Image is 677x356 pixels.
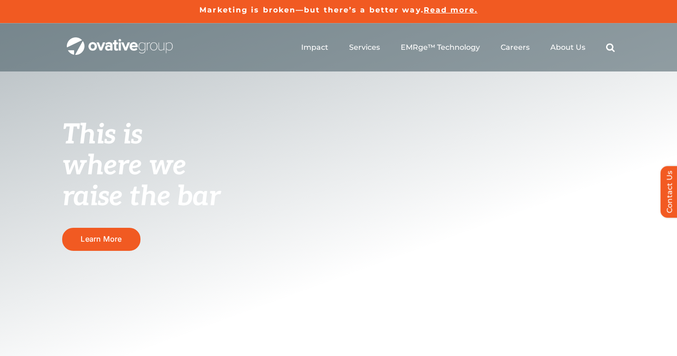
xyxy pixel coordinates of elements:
a: Read more. [424,6,478,14]
a: Careers [501,43,530,52]
a: Impact [301,43,328,52]
a: Learn More [62,228,140,250]
span: where we raise the bar [62,149,220,214]
a: EMRge™ Technology [401,43,480,52]
span: Learn More [81,235,122,243]
a: Marketing is broken—but there’s a better way. [199,6,424,14]
a: OG_Full_horizontal_WHT [67,36,173,45]
nav: Menu [301,33,615,62]
span: This is [62,119,142,152]
a: Services [349,43,380,52]
a: Search [606,43,615,52]
a: About Us [550,43,585,52]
